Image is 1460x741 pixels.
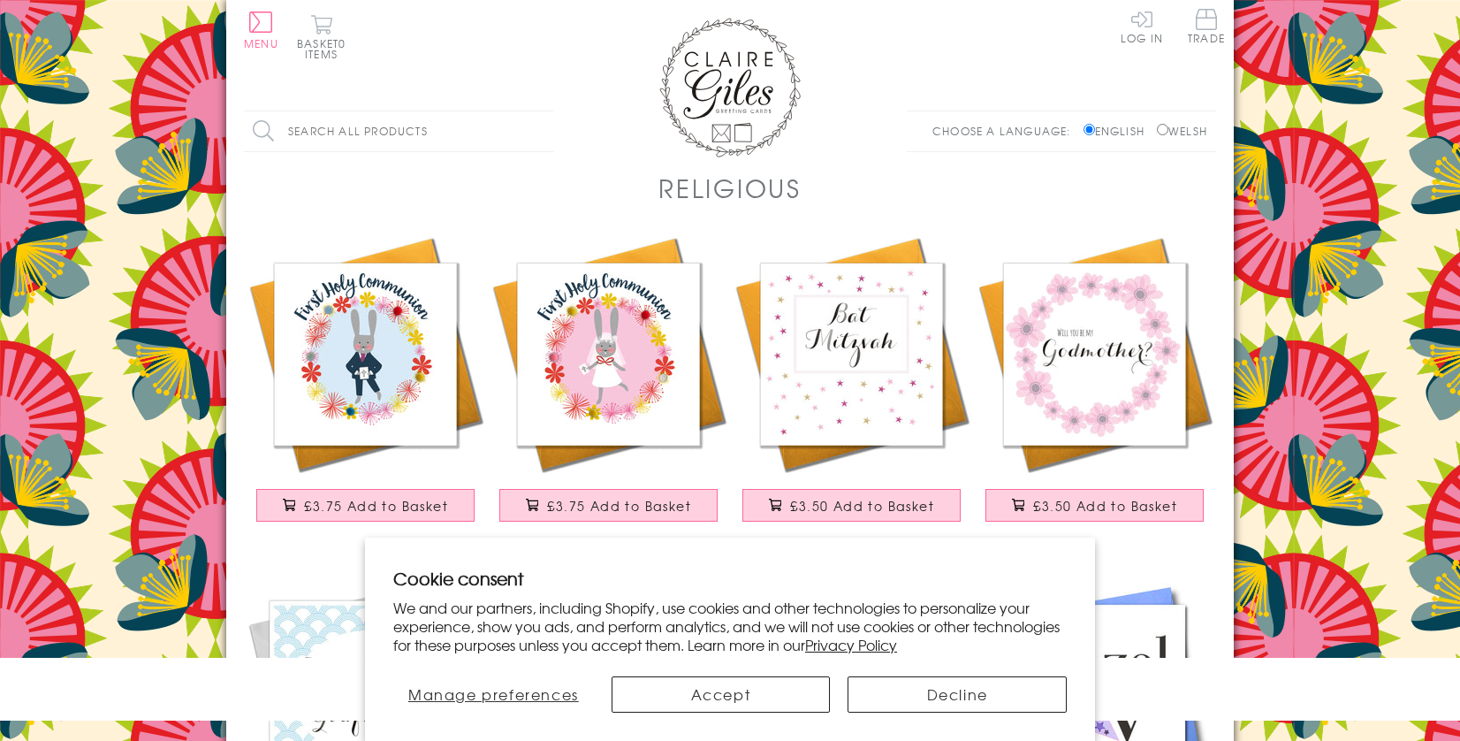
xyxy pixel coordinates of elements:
[536,111,553,151] input: Search
[304,497,448,515] span: £3.75 Add to Basket
[659,18,801,157] img: Claire Giles Greetings Cards
[1157,124,1168,135] input: Welsh
[297,14,346,59] button: Basket0 items
[393,676,594,713] button: Manage preferences
[305,35,346,62] span: 0 items
[1188,9,1225,43] span: Trade
[805,634,897,655] a: Privacy Policy
[244,233,487,476] img: First Holy Communion Card, Blue Flowers, Embellished with pompoms
[730,233,973,476] img: Religious Occassions Card, Pink Stars, Bat Mitzvah
[408,684,579,705] span: Manage preferences
[932,123,1080,139] p: Choose a language:
[848,676,1067,713] button: Decline
[1157,123,1207,139] label: Welsh
[499,489,719,522] button: £3.75 Add to Basket
[487,233,730,476] img: First Holy Communion Card, Pink Flowers, Embellished with pompoms
[393,599,1067,653] p: We and our partners, including Shopify, use cookies and other technologies to personalize your ex...
[244,35,278,51] span: Menu
[742,489,962,522] button: £3.50 Add to Basket
[1188,9,1225,47] a: Trade
[985,489,1205,522] button: £3.50 Add to Basket
[973,233,1216,476] img: Religious Occassions Card, Pink Flowers, Will you be my Godmother?
[973,233,1216,539] a: Religious Occassions Card, Pink Flowers, Will you be my Godmother? £3.50 Add to Basket
[658,170,802,206] h1: Religious
[244,233,487,539] a: First Holy Communion Card, Blue Flowers, Embellished with pompoms £3.75 Add to Basket
[256,489,475,522] button: £3.75 Add to Basket
[393,566,1067,591] h2: Cookie consent
[1084,124,1095,135] input: English
[547,497,691,515] span: £3.75 Add to Basket
[790,497,934,515] span: £3.50 Add to Basket
[1121,9,1163,43] a: Log In
[1084,123,1153,139] label: English
[612,676,831,713] button: Accept
[1033,497,1177,515] span: £3.50 Add to Basket
[487,233,730,539] a: First Holy Communion Card, Pink Flowers, Embellished with pompoms £3.75 Add to Basket
[244,11,278,49] button: Menu
[244,111,553,151] input: Search all products
[730,233,973,539] a: Religious Occassions Card, Pink Stars, Bat Mitzvah £3.50 Add to Basket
